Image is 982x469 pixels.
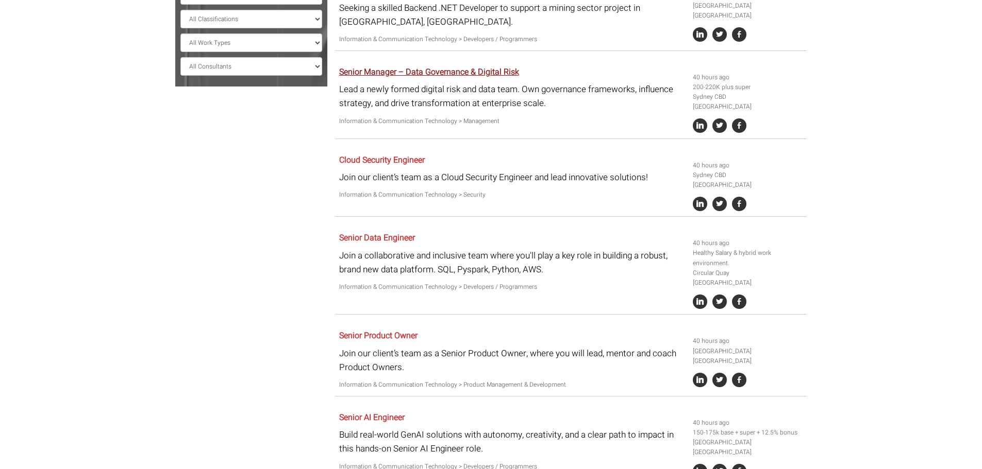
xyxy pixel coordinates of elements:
li: Circular Quay [GEOGRAPHIC_DATA] [693,268,803,288]
li: Healthy Salary & hybrid work environment. [693,248,803,268]
p: Build real-world GenAI solutions with autonomy, creativity, and a clear path to impact in this ha... [339,428,685,456]
p: Information & Communication Technology > Developers / Programmers [339,34,685,44]
p: Join our client’s team as a Cloud Security Engineer and lead innovative solutions! [339,170,685,184]
li: Sydney CBD [GEOGRAPHIC_DATA] [693,92,803,112]
p: Join a collaborative and inclusive team where you'll play a key role in building a robust, brand ... [339,249,685,276]
li: [GEOGRAPHIC_DATA] [GEOGRAPHIC_DATA] [693,1,803,21]
a: Cloud Security Engineer [339,154,425,166]
li: 40 hours ago [693,336,803,346]
p: Information & Communication Technology > Security [339,190,685,200]
a: Senior AI Engineer [339,411,405,424]
p: Seeking a skilled Backend .NET Developer to support a mining sector project in [GEOGRAPHIC_DATA],... [339,1,685,29]
p: Join our client’s team as a Senior Product Owner, where you will lead, mentor and coach Product O... [339,346,685,374]
p: Information & Communication Technology > Developers / Programmers [339,282,685,292]
p: Information & Communication Technology > Management [339,116,685,126]
a: Senior Data Engineer [339,232,415,244]
li: 40 hours ago [693,238,803,248]
p: Lead a newly formed digital risk and data team. Own governance frameworks, influence strategy, an... [339,82,685,110]
li: 150-175k base + super + 12.5% bonus [693,428,803,438]
li: 40 hours ago [693,73,803,82]
a: Senior Manager – Data Governance & Digital Risk [339,66,519,78]
p: Information & Communication Technology > Product Management & Development [339,380,685,390]
li: [GEOGRAPHIC_DATA] [GEOGRAPHIC_DATA] [693,438,803,457]
li: 40 hours ago [693,418,803,428]
li: 40 hours ago [693,161,803,170]
li: 200-220K plus super [693,82,803,92]
a: Senior Product Owner [339,329,418,342]
li: Sydney CBD [GEOGRAPHIC_DATA] [693,170,803,190]
li: [GEOGRAPHIC_DATA] [GEOGRAPHIC_DATA] [693,346,803,366]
